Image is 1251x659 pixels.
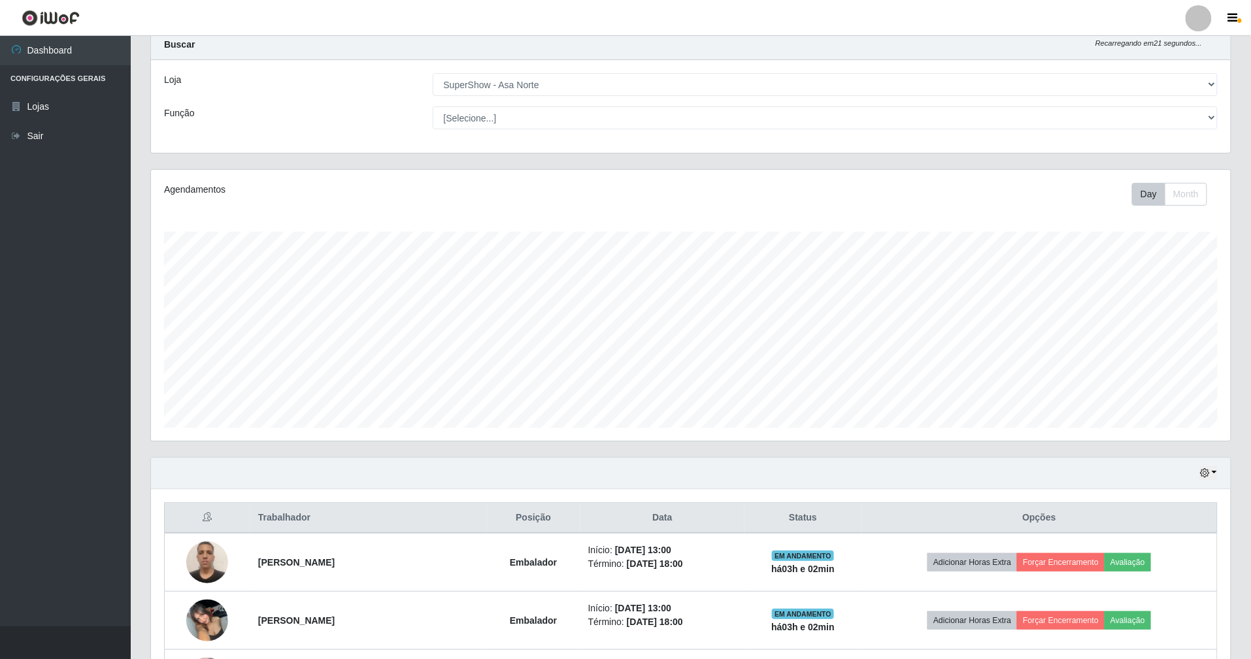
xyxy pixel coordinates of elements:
strong: Embalador [510,557,557,568]
time: [DATE] 13:00 [615,603,671,613]
div: First group [1132,183,1207,206]
time: [DATE] 18:00 [627,558,683,569]
label: Função [164,106,195,120]
strong: Buscar [164,39,195,50]
strong: [PERSON_NAME] [258,557,335,568]
th: Posição [487,503,580,534]
th: Status [744,503,861,534]
th: Data [580,503,744,534]
img: 1754455708839.jpeg [186,592,228,648]
button: Adicionar Horas Extra [927,553,1017,571]
li: Início: [588,602,737,615]
span: EM ANDAMENTO [772,551,834,561]
th: Opções [861,503,1217,534]
strong: Embalador [510,615,557,626]
div: Agendamentos [164,183,592,197]
button: Avaliação [1105,611,1151,630]
i: Recarregando em 21 segundos... [1095,39,1202,47]
strong: [PERSON_NAME] [258,615,335,626]
time: [DATE] 13:00 [615,545,671,555]
img: CoreUI Logo [22,10,80,26]
button: Adicionar Horas Extra [927,611,1017,630]
label: Loja [164,73,181,87]
button: Forçar Encerramento [1017,553,1105,571]
li: Início: [588,543,737,557]
button: Avaliação [1105,553,1151,571]
li: Término: [588,557,737,571]
img: 1745348003536.jpeg [186,534,228,590]
span: EM ANDAMENTO [772,609,834,619]
button: Month [1165,183,1207,206]
th: Trabalhador [250,503,487,534]
button: Day [1132,183,1165,206]
div: Toolbar with button groups [1132,183,1218,206]
button: Forçar Encerramento [1017,611,1105,630]
time: [DATE] 18:00 [627,617,683,627]
strong: há 03 h e 02 min [771,564,835,574]
li: Término: [588,615,737,629]
strong: há 03 h e 02 min [771,622,835,632]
